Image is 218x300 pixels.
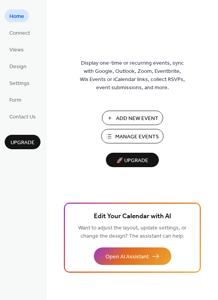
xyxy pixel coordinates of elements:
[5,76,34,89] a: Settings
[105,253,149,261] span: Open AI Assistant
[78,223,186,242] span: Want to adjust the layout, update settings, or change the design? The assistant can help.
[5,26,35,39] a: Connect
[9,96,21,104] span: Form
[111,155,154,166] span: 🚀 Upgrade
[5,9,29,22] a: Home
[9,79,30,88] span: Settings
[9,63,26,71] span: Design
[9,113,36,121] span: Contact Us
[94,247,171,265] button: Open AI Assistant
[115,133,159,141] span: Manage Events
[9,46,24,54] span: Views
[9,29,30,37] span: Connect
[116,115,158,123] span: Add New Event
[106,153,159,167] button: 🚀 Upgrade
[102,111,163,125] button: Add New Event
[9,12,24,21] span: Home
[5,43,28,56] a: Views
[5,135,40,149] button: Upgrade
[101,129,163,143] button: Manage Events
[80,59,185,92] span: Display one-time or recurring events, sync with Google, Outlook, Zoom, Eventbrite, Wix Events or ...
[5,60,31,72] a: Design
[94,211,171,222] span: Edit Your Calendar with AI
[5,110,40,123] a: Contact Us
[5,93,26,106] a: Form
[11,139,35,147] span: Upgrade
